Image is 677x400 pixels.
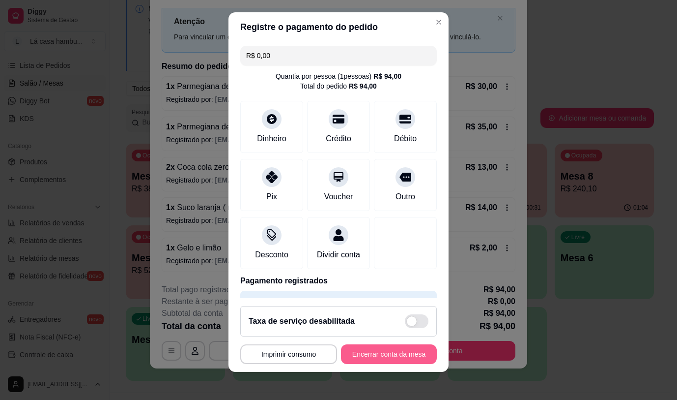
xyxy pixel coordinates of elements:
[326,133,351,145] div: Crédito
[317,249,360,261] div: Dividir conta
[240,275,437,287] p: Pagamento registrados
[395,191,415,203] div: Outro
[300,81,377,91] div: Total do pedido
[349,81,377,91] div: R$ 94,00
[246,46,431,65] input: Ex.: hambúrguer de cordeiro
[255,249,288,261] div: Desconto
[276,71,401,81] div: Quantia por pessoa ( 1 pessoas)
[249,315,355,327] h2: Taxa de serviço desabilitada
[240,344,337,364] button: Imprimir consumo
[266,191,277,203] div: Pix
[431,14,447,30] button: Close
[324,191,353,203] div: Voucher
[228,12,449,42] header: Registre o pagamento do pedido
[341,344,437,364] button: Encerrar conta da mesa
[257,133,286,145] div: Dinheiro
[373,71,401,81] div: R$ 94,00
[394,133,417,145] div: Débito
